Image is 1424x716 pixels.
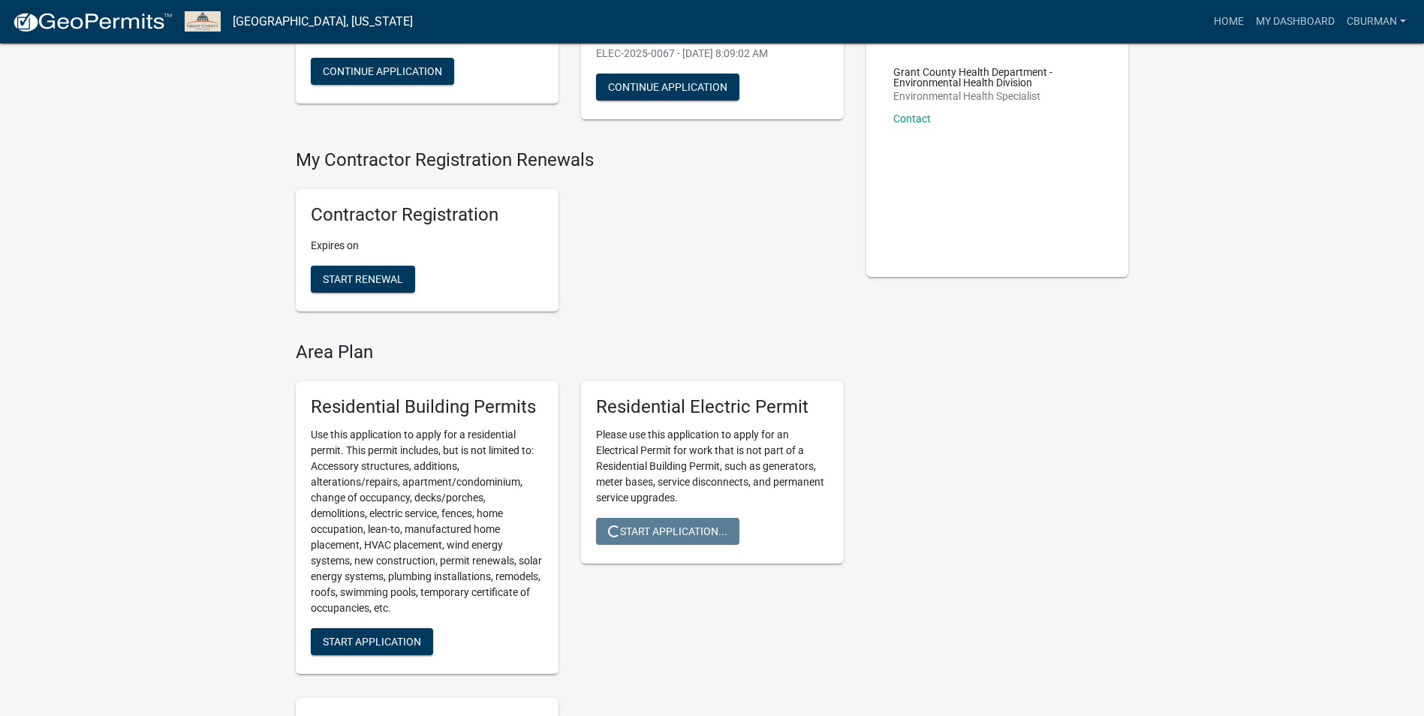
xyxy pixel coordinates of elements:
[311,238,543,254] p: Expires on
[311,204,543,226] h5: Contractor Registration
[1341,8,1412,36] a: cburman
[1208,8,1250,36] a: Home
[311,628,433,655] button: Start Application
[311,427,543,616] p: Use this application to apply for a residential permit. This permit includes, but is not limited ...
[893,113,931,125] a: Contact
[296,341,844,363] h4: Area Plan
[596,46,829,62] p: ELEC-2025-0067 - [DATE] 8:09:02 AM
[596,427,829,506] p: Please use this application to apply for an Electrical Permit for work that is not part of a Resi...
[596,74,739,101] button: Continue Application
[893,67,1102,88] p: Grant County Health Department - Environmental Health Division
[311,266,415,293] button: Start Renewal
[185,11,221,32] img: Grant County, Indiana
[608,525,727,537] span: Start Application...
[323,635,421,647] span: Start Application
[296,149,844,171] h4: My Contractor Registration Renewals
[1250,8,1341,36] a: My Dashboard
[311,58,454,85] button: Continue Application
[596,396,829,418] h5: Residential Electric Permit
[596,518,739,545] button: Start Application...
[893,91,1102,101] p: Environmental Health Specialist
[233,9,413,35] a: [GEOGRAPHIC_DATA], [US_STATE]
[296,149,844,323] wm-registration-list-section: My Contractor Registration Renewals
[323,273,403,285] span: Start Renewal
[311,396,543,418] h5: Residential Building Permits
